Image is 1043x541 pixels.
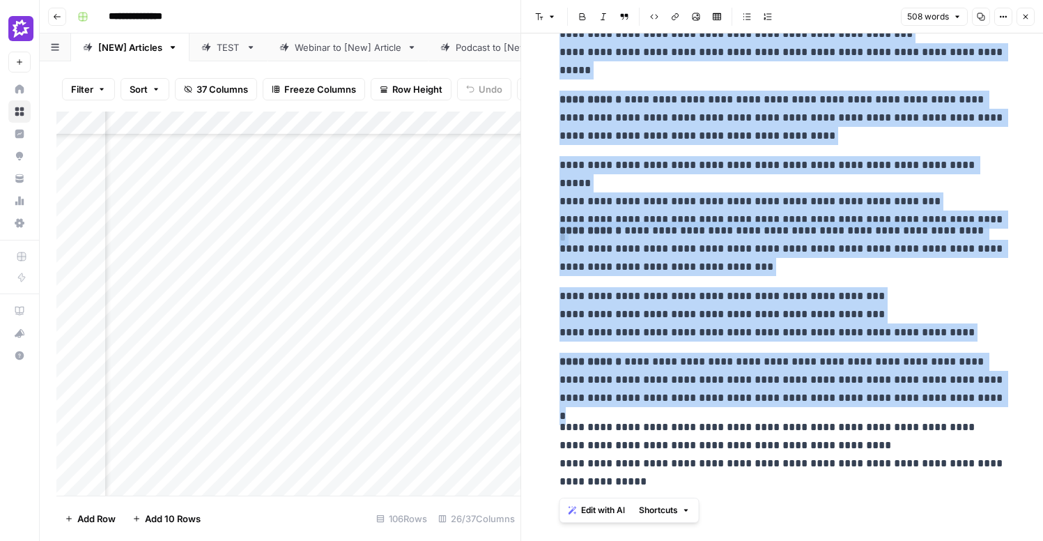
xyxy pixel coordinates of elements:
button: 37 Columns [175,78,257,100]
a: AirOps Academy [8,300,31,322]
div: TEST [217,40,240,54]
span: Add 10 Rows [145,512,201,526]
button: Undo [457,78,511,100]
button: Row Height [371,78,451,100]
button: Help + Support [8,344,31,367]
a: Opportunities [8,145,31,167]
button: Workspace: Gong [8,11,31,46]
div: What's new? [9,323,30,344]
span: Shortcuts [639,504,678,517]
button: Sort [121,78,169,100]
a: TEST [190,33,268,61]
span: Add Row [77,512,116,526]
div: 106 Rows [371,508,433,530]
a: Usage [8,190,31,212]
span: Row Height [392,82,442,96]
button: Shortcuts [633,501,696,519]
a: [NEW] Articles [71,33,190,61]
button: Add 10 Rows [124,508,209,530]
div: Podcast to [New] Article [456,40,562,54]
span: 37 Columns [196,82,248,96]
button: Edit with AI [563,501,631,519]
img: Gong Logo [8,16,33,41]
button: 508 words [901,8,968,26]
div: 26/37 Columns [433,508,520,530]
a: Webinar to [New] Article [268,33,428,61]
span: 508 words [907,10,949,23]
a: Settings [8,212,31,234]
span: Undo [479,82,502,96]
span: Filter [71,82,93,96]
a: Home [8,78,31,100]
span: Sort [130,82,148,96]
a: Insights [8,123,31,145]
span: Freeze Columns [284,82,356,96]
a: Podcast to [New] Article [428,33,589,61]
button: Freeze Columns [263,78,365,100]
button: Add Row [56,508,124,530]
button: Filter [62,78,115,100]
a: Browse [8,100,31,123]
div: [NEW] Articles [98,40,162,54]
a: Your Data [8,167,31,190]
button: What's new? [8,322,31,344]
div: Webinar to [New] Article [295,40,401,54]
span: Edit with AI [581,504,625,517]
